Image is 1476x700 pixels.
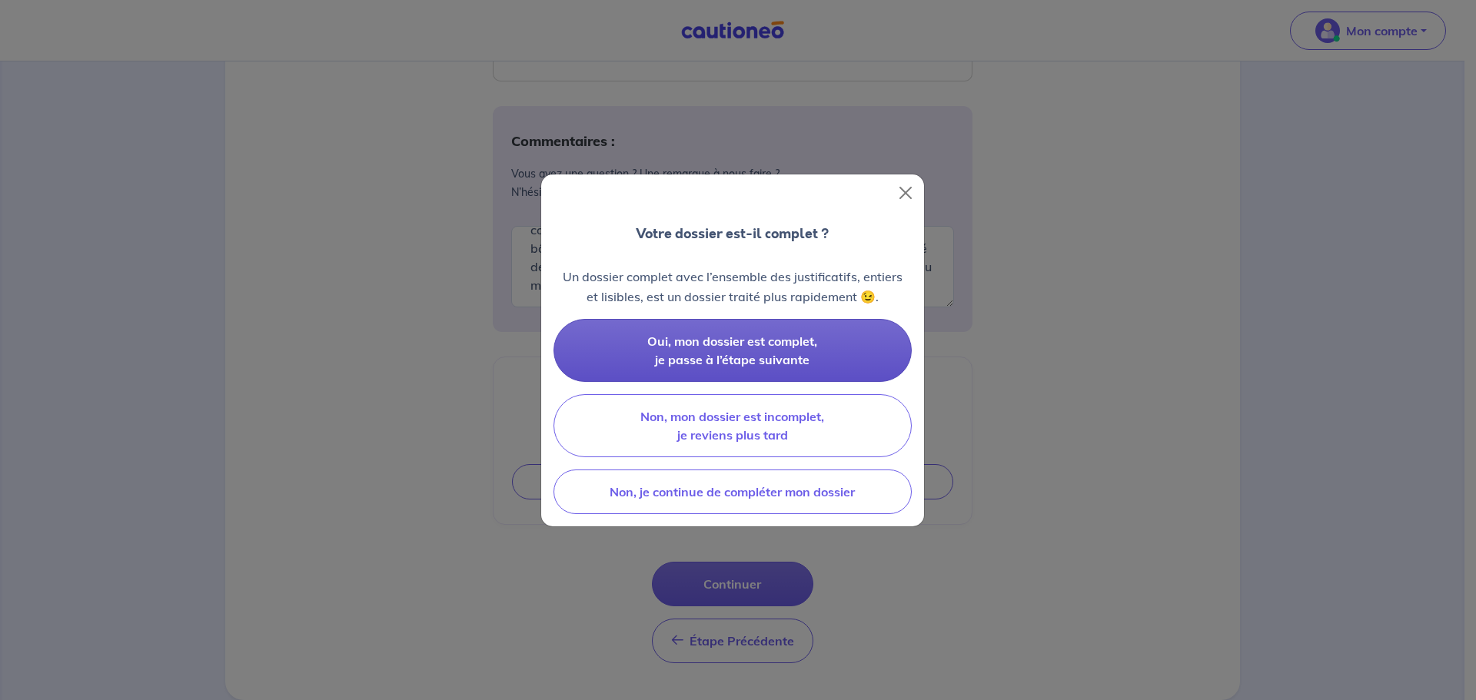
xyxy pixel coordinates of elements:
p: Votre dossier est-il complet ? [636,224,829,244]
p: Un dossier complet avec l’ensemble des justificatifs, entiers et lisibles, est un dossier traité ... [553,267,912,307]
button: Non, mon dossier est incomplet, je reviens plus tard [553,394,912,457]
button: Non, je continue de compléter mon dossier [553,469,912,514]
button: Close [893,181,918,205]
span: Non, mon dossier est incomplet, je reviens plus tard [640,409,824,443]
button: Oui, mon dossier est complet, je passe à l’étape suivante [553,319,912,382]
span: Oui, mon dossier est complet, je passe à l’étape suivante [647,333,817,367]
span: Non, je continue de compléter mon dossier [610,484,855,499]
